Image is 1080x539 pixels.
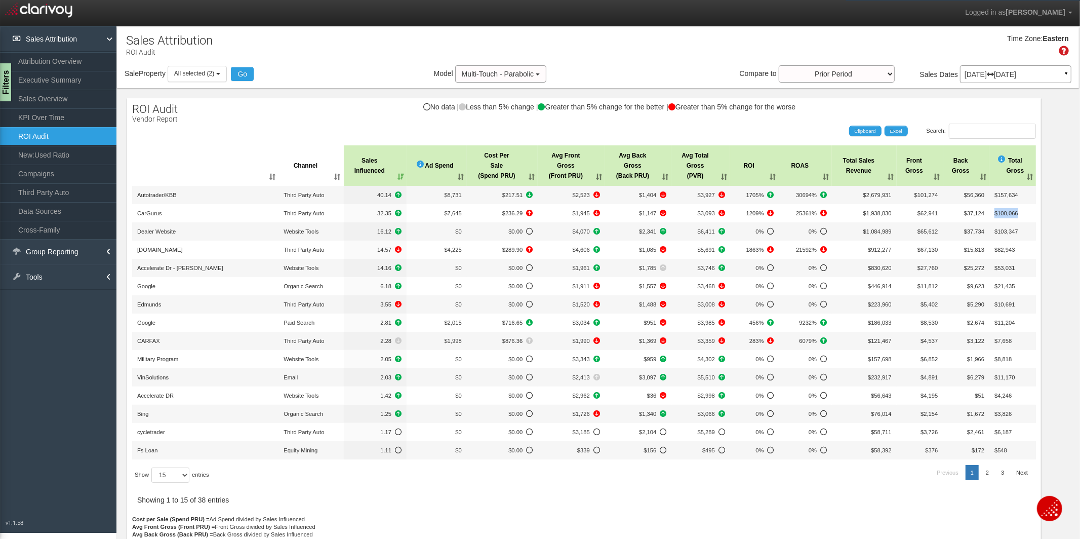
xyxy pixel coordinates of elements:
[735,391,774,401] span: No Data to compare%
[543,263,600,273] span: +680
[605,145,672,186] th: Avg BackGross (Back PRU): activate to sort column ascending
[921,320,938,326] span: $8,530
[445,210,462,216] span: $7,645
[462,70,534,78] span: Multi-Touch - Parabolic
[735,318,774,328] span: +389%
[455,301,461,307] span: $0
[784,445,827,455] span: No Data to compare%
[472,372,533,382] span: No Data to compare
[455,447,461,453] span: $0
[455,429,461,435] span: $0
[467,145,538,186] th: Cost Per Sale (Spend PRU): activate to sort column ascending
[735,409,774,419] span: No Data to compare%
[735,281,774,291] span: No Data to compare%
[784,354,827,364] span: No Data to compare%
[966,465,979,480] a: 1
[543,318,600,328] span: +1743
[284,228,318,235] span: Website Tools
[784,427,827,437] span: No Data to compare%
[897,145,943,186] th: FrontGross: activate to sort column ascending
[784,409,827,419] span: No Data to compare%
[832,145,897,186] th: Total SalesRevenue: activate to sort column ascending
[455,228,461,235] span: $0
[994,320,1015,326] span: $11,204
[676,318,725,328] span: -923
[994,210,1018,216] span: $100,066
[671,145,730,186] th: Avg TotalGross (PVR): activate to sort column ascending
[967,356,984,362] span: $1,966
[132,516,210,522] strong: Cost per Sale (Spend PRU) =
[284,338,324,344] span: Third Party Auto
[676,263,725,273] span: +693
[137,393,174,399] span: Accelerate DR
[284,283,323,289] span: Organic Search
[137,192,177,198] span: Autotrader/KBB
[868,320,892,326] span: $186,033
[868,265,892,271] span: $830,620
[543,336,600,346] span: -3130
[921,356,938,362] span: $6,852
[921,374,938,380] span: $4,891
[735,354,774,364] span: No Data to compare%
[994,411,1012,417] span: $3,826
[455,411,461,417] span: $0
[868,247,892,253] span: $912,277
[784,263,827,273] span: No Data to compare%
[349,372,402,382] span: +1.93
[967,338,984,344] span: $3,122
[926,124,1036,139] label: Search:
[967,411,984,417] span: $1,672
[676,226,725,237] span: +2747
[472,208,533,218] span: +109.55
[994,356,1012,362] span: $8,818
[538,145,605,186] th: Avg FrontGross (Front PRU): activate to sort column ascending
[284,447,317,453] span: Equity Mining
[967,429,984,435] span: $2,461
[132,103,178,115] span: ROI Audit
[137,228,176,235] span: Dealer Website
[610,208,667,218] span: -540
[863,210,892,216] span: $1,938,830
[965,8,1006,16] span: Logged in as
[349,226,402,237] span: +3.59
[137,374,169,380] span: VinSolutions
[151,468,189,483] select: Showentries
[994,265,1015,271] span: $53,031
[917,265,938,271] span: $27,760
[610,263,667,273] span: +12
[917,247,938,253] span: $67,130
[964,247,984,253] span: $15,813
[868,283,892,289] span: $446,914
[349,245,402,255] span: -4.94
[137,338,160,344] span: CARFAX
[871,393,891,399] span: $56,643
[126,34,213,47] h1: Sales Attribution
[132,492,234,512] div: Showing 1 to 15 of 38 entries
[994,283,1015,289] span: $21,435
[676,299,725,310] span: -2554
[676,281,725,291] span: -1591
[926,447,938,453] span: $376
[1004,34,1043,44] div: Time Zone:
[472,263,533,273] span: No Data to compare
[871,429,891,435] span: $58,711
[445,338,462,344] span: $1,998
[735,445,774,455] span: No Data to compare%
[735,190,774,200] span: +192%
[735,336,774,346] span: -472%
[784,190,827,200] span: +6320%
[981,465,994,480] a: 2
[994,429,1012,435] span: $6,187
[917,228,938,235] span: $65,612
[610,372,667,382] span: +473
[975,393,985,399] span: $51
[610,318,667,328] span: -2666
[735,299,774,310] span: No Data to compare%
[472,354,533,364] span: No Data to compare
[284,411,323,417] span: Organic Search
[868,301,892,307] span: $223,960
[472,299,533,310] span: No Data to compare
[855,128,876,134] span: Clipboard
[735,372,774,382] span: No Data to compare%
[784,245,827,255] span: -15868%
